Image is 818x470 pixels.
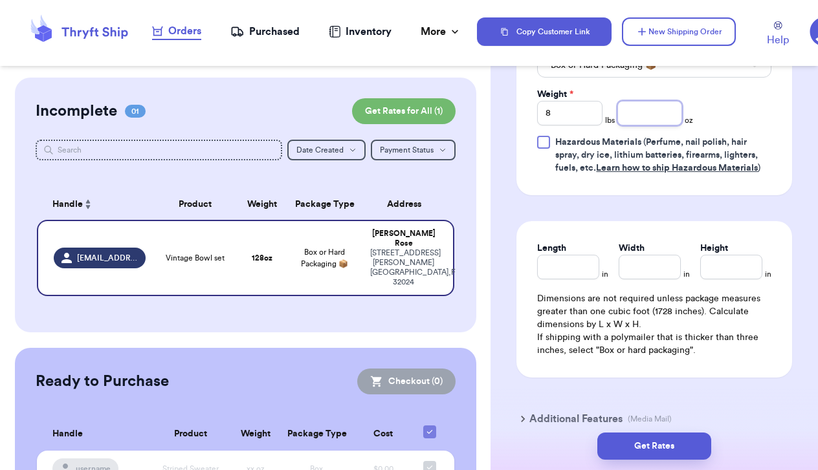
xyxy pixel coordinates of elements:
th: Package Type [287,189,362,220]
div: [STREET_ADDRESS][PERSON_NAME] [GEOGRAPHIC_DATA] , FL 32024 [370,248,437,287]
span: in [683,269,690,279]
th: Weight [231,418,280,451]
button: Sort ascending [83,197,93,212]
h3: Additional Features [529,411,623,427]
th: Cost [353,418,414,451]
span: Payment Status [380,146,434,154]
th: Product [153,189,237,220]
h2: Incomplete [36,101,117,122]
span: Vintage Bowl set [166,253,225,263]
button: New Shipping Order [622,17,736,46]
span: lbs [605,115,615,125]
th: Address [362,189,454,220]
h2: Ready to Purchase [36,371,169,392]
p: If shipping with a polymailer that is thicker than three inches, select "Box or hard packaging". [537,331,771,357]
p: (Media Mail) [628,414,672,424]
th: Package Type [280,418,353,451]
button: Payment Status [371,140,456,160]
a: Orders [152,23,201,40]
span: Handle [52,198,83,211]
span: Date Created [296,146,344,154]
div: Dimensions are not required unless package measures greater than one cubic foot (1728 inches). Ca... [537,292,771,357]
span: Hazardous Materials [555,138,641,147]
div: [PERSON_NAME] Rose [370,229,437,248]
button: Checkout (0) [357,369,456,394]
a: Learn how to ship Hazardous Materials [596,164,758,173]
a: Purchased [230,24,300,39]
a: Inventory [329,24,392,39]
input: Search [36,140,282,160]
span: Help [767,32,789,48]
label: Weight [537,88,573,101]
strong: 128 oz [252,254,272,262]
div: Orders [152,23,201,39]
span: 01 [125,105,146,118]
a: Help [767,21,789,48]
th: Product [150,418,231,451]
th: Weight [237,189,287,220]
span: (Perfume, nail polish, hair spray, dry ice, lithium batteries, firearms, lighters, fuels, etc. ) [555,138,760,173]
button: Copy Customer Link [477,17,612,46]
button: Get Rates [597,433,711,460]
span: oz [685,115,693,125]
span: in [602,269,608,279]
span: [EMAIL_ADDRESS][DOMAIN_NAME] [77,253,138,263]
button: Get Rates for All (1) [352,98,456,124]
span: Handle [52,427,83,441]
label: Height [700,242,728,255]
div: More [421,24,461,39]
span: in [765,269,771,279]
button: Date Created [287,140,366,160]
label: Length [537,242,566,255]
label: Width [619,242,645,255]
span: Box or Hard Packaging 📦 [301,248,348,268]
